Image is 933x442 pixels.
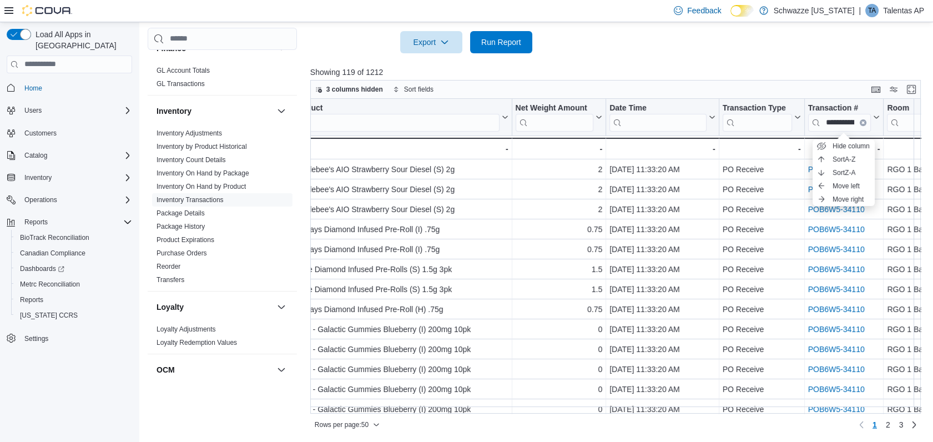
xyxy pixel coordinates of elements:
[275,42,288,55] button: Finance
[722,343,800,356] div: PO Receive
[722,303,800,316] div: PO Receive
[293,363,508,376] div: MED - Galactic Gummies Blueberry (I) 200mg 10pk
[157,235,214,244] span: Product Expirations
[16,231,132,244] span: BioTrack Reconciliation
[326,85,383,94] span: 3 columns hidden
[24,334,48,343] span: Settings
[869,83,882,96] button: Keyboard shortcuts
[20,82,47,95] a: Home
[722,383,800,396] div: PO Receive
[20,127,61,140] a: Customers
[157,302,184,313] h3: Loyalty
[24,151,47,160] span: Catalog
[883,4,924,17] p: Talentas AP
[813,139,875,153] button: Hide column
[293,263,508,276] div: Orale Diamond Infused Pre-Rolls (S) 1.5g 3pk
[722,183,800,196] div: PO Receive
[11,230,137,245] button: BioTrack Reconciliation
[2,330,137,346] button: Settings
[157,106,273,117] button: Inventory
[293,163,508,176] div: Purplebee's AIO Strawberry Sour Diesel (S) 2g
[20,193,132,207] span: Operations
[905,83,918,96] button: Enter fullscreen
[515,323,602,336] div: 0
[481,37,521,48] span: Run Report
[293,223,508,236] div: 42 Days Diamond Infused Pre-Roll (I) .75g
[157,67,210,74] a: GL Account Totals
[293,283,508,296] div: Orale Diamond Infused Pre-Rolls (S) 1.5g 3pk
[16,247,90,260] a: Canadian Compliance
[609,183,715,196] div: [DATE] 11:33:20 AM
[16,262,132,275] span: Dashboards
[470,31,532,53] button: Run Report
[886,419,890,430] span: 2
[157,169,249,177] a: Inventory On Hand by Package
[11,261,137,277] a: Dashboards
[293,403,508,416] div: MED - Galactic Gummies Blueberry (I) 200mg 10pk
[808,305,865,314] a: POB6W5-34110
[609,283,715,296] div: [DATE] 11:33:20 AM
[722,363,800,376] div: PO Receive
[2,103,137,118] button: Users
[24,195,57,204] span: Operations
[722,403,800,416] div: PO Receive
[808,285,865,294] a: POB6W5-34110
[808,103,871,131] div: Transaction # URL
[609,263,715,276] div: [DATE] 11:33:20 AM
[20,280,80,289] span: Metrc Reconciliation
[722,103,791,131] div: Transaction Type
[515,343,602,356] div: 0
[157,129,222,138] span: Inventory Adjustments
[157,325,216,333] a: Loyalty Adjustments
[148,323,297,354] div: Loyalty
[895,416,908,434] a: Page 3 of 3
[2,80,137,96] button: Home
[808,345,865,354] a: POB6W5-34110
[899,419,904,430] span: 3
[808,103,880,131] button: Transaction #Clear input
[157,364,273,375] button: OCM
[722,103,800,131] button: Transaction Type
[868,416,907,434] ul: Pagination for preceding grid
[881,416,895,434] a: Page 2 of 3
[20,104,46,117] button: Users
[311,83,387,96] button: 3 columns hidden
[808,165,865,174] a: POB6W5-34110
[20,332,53,345] a: Settings
[2,148,137,163] button: Catalog
[609,142,715,155] div: -
[157,209,205,217] a: Package Details
[157,195,224,204] span: Inventory Transactions
[808,365,865,374] a: POB6W5-34110
[293,103,499,113] div: Product
[293,303,508,316] div: 42 Days Diamond Infused Pre-Roll (H) .75g
[609,343,715,356] div: [DATE] 11:33:20 AM
[157,183,246,190] a: Inventory On Hand by Product
[833,195,864,204] span: Move right
[157,276,184,284] a: Transfers
[722,223,800,236] div: PO Receive
[609,103,706,113] div: Date Time
[515,283,602,296] div: 1.5
[157,155,226,164] span: Inventory Count Details
[515,103,593,113] div: Net Weight Amount
[157,142,247,151] span: Inventory by Product Historical
[722,263,800,276] div: PO Receive
[515,223,602,236] div: 0.75
[293,343,508,356] div: MED - Galactic Gummies Blueberry (I) 200mg 10pk
[16,278,132,291] span: Metrc Reconciliation
[833,168,855,177] span: Sort Z-A
[293,183,508,196] div: Purplebee's AIO Strawberry Sour Diesel (S) 2g
[16,309,132,322] span: Washington CCRS
[16,247,132,260] span: Canadian Compliance
[515,142,602,155] div: -
[157,223,205,230] a: Package History
[24,106,42,115] span: Users
[2,125,137,141] button: Customers
[24,129,57,138] span: Customers
[609,163,715,176] div: [DATE] 11:33:20 AM
[609,383,715,396] div: [DATE] 11:33:20 AM
[609,103,715,131] button: Date Time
